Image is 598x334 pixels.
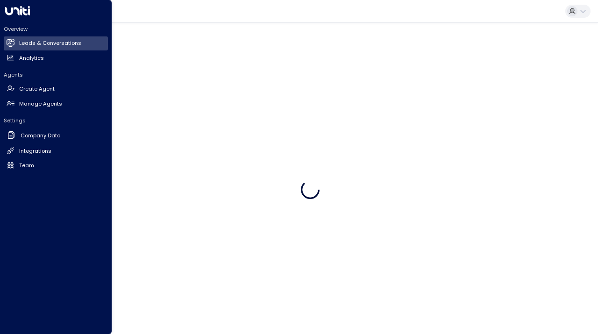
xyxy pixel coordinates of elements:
[19,39,81,47] h2: Leads & Conversations
[4,144,108,158] a: Integrations
[4,25,108,33] h2: Overview
[4,97,108,111] a: Manage Agents
[4,36,108,50] a: Leads & Conversations
[19,54,44,62] h2: Analytics
[19,100,62,108] h2: Manage Agents
[4,51,108,65] a: Analytics
[4,71,108,78] h2: Agents
[4,128,108,143] a: Company Data
[21,132,61,140] h2: Company Data
[19,85,55,93] h2: Create Agent
[4,82,108,96] a: Create Agent
[4,158,108,172] a: Team
[19,162,34,170] h2: Team
[4,117,108,124] h2: Settings
[19,147,51,155] h2: Integrations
